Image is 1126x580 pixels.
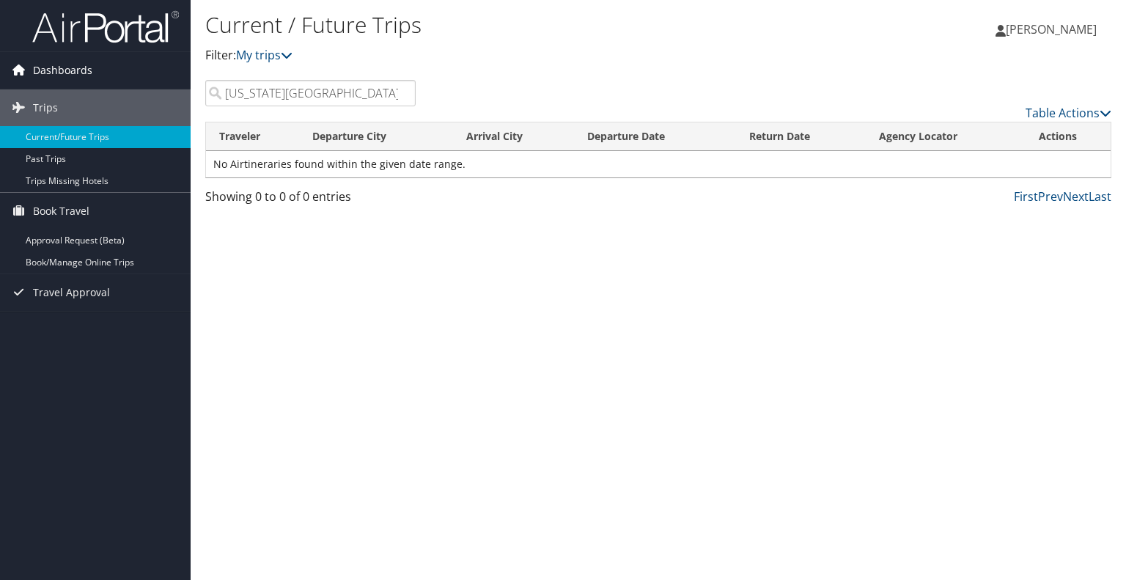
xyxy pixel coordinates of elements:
span: Book Travel [33,193,89,230]
th: Traveler: activate to sort column ascending [206,122,299,151]
th: Arrival City: activate to sort column ascending [453,122,574,151]
span: Trips [33,89,58,126]
a: Last [1089,188,1111,205]
th: Actions [1026,122,1111,151]
a: Next [1063,188,1089,205]
th: Departure Date: activate to sort column descending [574,122,736,151]
span: Dashboards [33,52,92,89]
span: [PERSON_NAME] [1006,21,1097,37]
a: My trips [236,47,292,63]
th: Return Date: activate to sort column ascending [736,122,866,151]
h1: Current / Future Trips [205,10,809,40]
a: First [1014,188,1038,205]
a: [PERSON_NAME] [996,7,1111,51]
th: Departure City: activate to sort column ascending [299,122,453,151]
a: Table Actions [1026,105,1111,121]
a: Prev [1038,188,1063,205]
th: Agency Locator: activate to sort column ascending [866,122,1025,151]
span: Travel Approval [33,274,110,311]
img: airportal-logo.png [32,10,179,44]
input: Search Traveler or Arrival City [205,80,416,106]
p: Filter: [205,46,809,65]
div: Showing 0 to 0 of 0 entries [205,188,416,213]
td: No Airtineraries found within the given date range. [206,151,1111,177]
